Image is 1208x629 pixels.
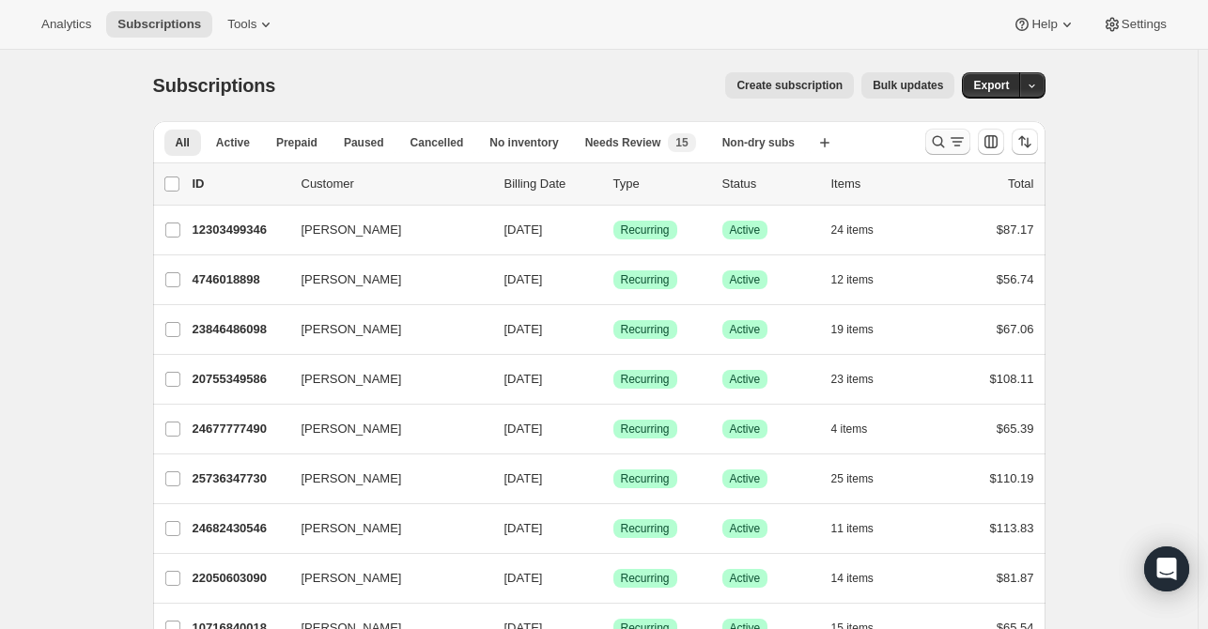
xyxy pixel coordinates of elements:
span: 25 items [831,471,874,486]
span: 23 items [831,372,874,387]
span: Export [973,78,1009,93]
span: [PERSON_NAME] [302,370,402,389]
span: [DATE] [504,571,543,585]
span: [PERSON_NAME] [302,569,402,588]
span: [DATE] [504,222,543,237]
span: $81.87 [997,571,1034,585]
div: 25736347730[PERSON_NAME][DATE]SuccessRecurringSuccessActive25 items$110.19 [193,466,1034,492]
div: 4746018898[PERSON_NAME][DATE]SuccessRecurringSuccessActive12 items$56.74 [193,267,1034,293]
span: Paused [344,135,384,150]
p: Billing Date [504,175,598,193]
span: Help [1031,17,1057,32]
p: 20755349586 [193,370,287,389]
button: [PERSON_NAME] [290,414,478,444]
p: Customer [302,175,489,193]
div: 12303499346[PERSON_NAME][DATE]SuccessRecurringSuccessActive24 items$87.17 [193,217,1034,243]
span: $65.39 [997,422,1034,436]
div: Type [613,175,707,193]
button: Customize table column order and visibility [978,129,1004,155]
span: [DATE] [504,272,543,286]
span: 19 items [831,322,874,337]
button: Create new view [810,130,840,156]
button: 25 items [831,466,894,492]
button: 23 items [831,366,894,392]
span: Recurring [621,322,670,337]
p: Total [1008,175,1033,193]
button: Analytics [30,11,102,38]
span: [DATE] [504,471,543,485]
span: All [176,135,190,150]
span: Active [730,471,761,486]
span: [PERSON_NAME] [302,420,402,438]
span: Recurring [621,372,670,387]
button: 4 items [831,416,889,442]
p: 22050603090 [193,569,287,588]
button: 24 items [831,217,894,243]
button: [PERSON_NAME] [290,464,478,494]
button: [PERSON_NAME] [290,364,478,394]
span: Active [730,521,761,536]
div: 23846486098[PERSON_NAME][DATE]SuccessRecurringSuccessActive19 items$67.06 [193,316,1034,343]
div: 22050603090[PERSON_NAME][DATE]SuccessRecurringSuccessActive14 items$81.87 [193,565,1034,591]
span: Active [730,372,761,387]
span: Recurring [621,521,670,536]
p: 25736347730 [193,469,287,488]
button: [PERSON_NAME] [290,215,478,245]
span: Bulk updates [873,78,943,93]
span: Non-dry subs [722,135,795,150]
span: Prepaid [276,135,317,150]
span: $67.06 [997,322,1034,336]
span: [PERSON_NAME] [302,221,402,239]
span: Cancelled [410,135,464,150]
button: [PERSON_NAME] [290,265,478,295]
p: 4746018898 [193,270,287,289]
span: Needs Review [585,135,661,150]
span: [DATE] [504,322,543,336]
span: [PERSON_NAME] [302,270,402,289]
button: [PERSON_NAME] [290,514,478,544]
p: 12303499346 [193,221,287,239]
button: Create subscription [725,72,854,99]
button: [PERSON_NAME] [290,314,478,345]
span: [DATE] [504,372,543,386]
span: 4 items [831,422,868,437]
span: $110.19 [990,471,1034,485]
span: 15 [675,135,688,150]
span: $108.11 [990,372,1034,386]
p: 24677777490 [193,420,287,438]
span: $113.83 [990,521,1034,535]
button: [PERSON_NAME] [290,563,478,593]
span: Analytics [41,17,91,32]
p: 24682430546 [193,519,287,538]
span: Active [730,272,761,287]
button: 14 items [831,565,894,591]
span: 11 items [831,521,874,536]
span: Tools [227,17,256,32]
button: Subscriptions [106,11,212,38]
span: Recurring [621,571,670,586]
span: Recurring [621,222,670,238]
button: Settings [1092,11,1178,38]
span: $87.17 [997,222,1034,237]
span: [PERSON_NAME] [302,320,402,339]
span: 14 items [831,571,874,586]
span: Subscriptions [153,75,276,96]
span: Create subscription [736,78,843,93]
p: 23846486098 [193,320,287,339]
div: Open Intercom Messenger [1144,546,1189,591]
div: 24677777490[PERSON_NAME][DATE]SuccessRecurringSuccessActive4 items$65.39 [193,416,1034,442]
button: Tools [216,11,287,38]
button: Search and filter results [925,129,970,155]
p: ID [193,175,287,193]
span: Active [730,571,761,586]
span: Settings [1122,17,1167,32]
span: Recurring [621,422,670,437]
div: IDCustomerBilling DateTypeStatusItemsTotal [193,175,1034,193]
span: 24 items [831,222,874,238]
button: Export [962,72,1020,99]
button: Sort the results [1012,129,1038,155]
button: 19 items [831,316,894,343]
span: Subscriptions [117,17,201,32]
button: Help [1001,11,1087,38]
span: Active [216,135,250,150]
